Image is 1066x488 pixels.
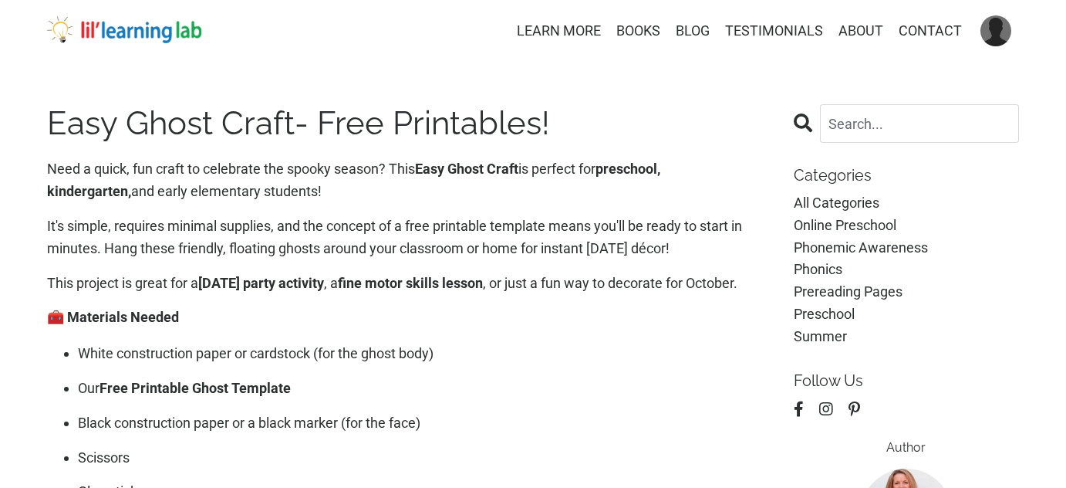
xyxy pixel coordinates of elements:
[980,15,1011,46] img: User Avatar
[78,412,771,435] p: Black construction paper or a black marker (for the face)
[415,161,518,177] b: Easy Ghost Craft
[616,20,660,42] a: BOOKS
[794,326,1020,348] a: summer
[794,192,1020,215] a: All Categories
[794,281,1020,303] a: prereading pages
[198,275,324,291] b: [DATE] party activity
[794,371,1020,390] p: Follow Us
[47,16,201,44] img: lil' learning lab
[838,20,883,42] a: ABOUT
[47,273,771,295] p: This project is great for a , a , or just a fun way to decorate for October.
[47,215,771,260] p: It's simple, requires minimal supplies, and the concept of a free printable template means you'll...
[794,237,1020,259] a: phonemic awareness
[794,440,1020,455] h6: Author
[47,158,771,203] p: Need a quick, fun craft to celebrate the spooky season? This is perfect for and early elementary ...
[100,380,291,396] b: Free Printable Ghost Template
[78,378,771,400] p: Our
[47,309,179,325] strong: 🧰 Materials Needed
[820,104,1020,143] input: Search...
[676,20,710,42] a: BLOG
[794,303,1020,326] a: preschool
[794,166,1020,185] p: Categories
[78,447,771,469] p: Scissors
[47,104,771,143] h1: Easy Ghost Craft- Free Printables!
[899,20,962,42] a: CONTACT
[794,215,1020,237] a: online preschool
[517,20,601,42] a: LEARN MORE
[78,343,771,365] p: White construction paper or cardstock (for the ghost body)
[338,275,483,291] b: fine motor skills lesson
[725,20,823,42] a: TESTIMONIALS
[794,259,1020,281] a: phonics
